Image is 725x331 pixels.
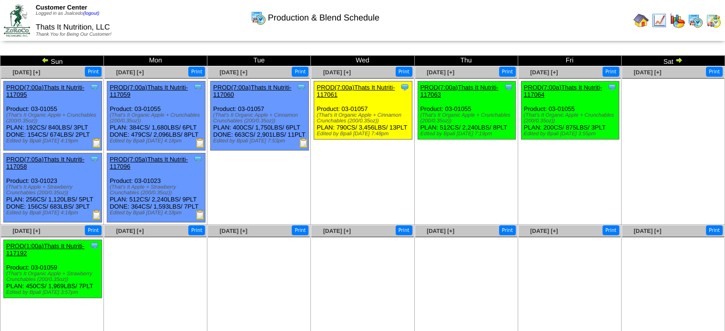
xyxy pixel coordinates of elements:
a: [DATE] [+] [116,69,144,76]
a: [DATE] [+] [116,228,144,234]
div: Product: 03-01059 PLAN: 450CS / 1,969LBS / 7PLT [4,240,102,298]
a: [DATE] [+] [220,69,247,76]
div: (That's It Organic Apple + Crunchables (200/0.35oz)) [524,112,619,124]
td: Thu [414,56,518,66]
button: Print [188,225,205,235]
a: PROD(7:00a)Thats It Nutriti-117064 [524,84,602,98]
img: Tooltip [90,241,99,251]
div: (That's It Organic Apple + Crunchables (200/0.35oz)) [110,112,205,124]
img: Tooltip [193,154,203,164]
img: Production Report [195,210,205,220]
span: Production & Blend Schedule [268,13,379,23]
div: Edited by Bpali [DATE] 7:19pm [420,131,516,137]
a: [DATE] [+] [323,69,351,76]
button: Print [499,67,516,77]
a: PROD(7:05a)Thats It Nutriti-117096 [110,156,188,170]
img: Production Report [299,138,308,148]
button: Print [706,67,723,77]
a: [DATE] [+] [220,228,247,234]
a: [DATE] [+] [427,228,454,234]
img: Tooltip [193,82,203,92]
button: Print [85,225,102,235]
button: Print [602,225,619,235]
div: (That's It Organic Apple + Cinnamon Crunchables (200/0.35oz)) [317,112,412,124]
img: arrowright.gif [675,56,683,64]
button: Print [706,225,723,235]
div: (That's It Organic Apple + Strawberry Crunchables (200/0.35oz)) [6,271,102,282]
a: [DATE] [+] [12,228,40,234]
a: PROD(7:00a)Thats It Nutriti-117095 [6,84,84,98]
a: PROD(7:05a)Thats It Nutriti-117058 [6,156,84,170]
div: Edited by Bpali [DATE] 4:18pm [110,210,205,216]
a: [DATE] [+] [427,69,454,76]
a: PROD(7:00a)Thats It Nutriti-117063 [420,84,499,98]
div: (That's It Organic Apple + Crunchables (200/0.35oz)) [420,112,516,124]
div: Edited by Bpali [DATE] 3:55pm [524,131,619,137]
div: Product: 03-01055 PLAN: 200CS / 875LBS / 3PLT [521,81,619,140]
img: graph.gif [670,13,685,28]
button: Print [85,67,102,77]
button: Print [602,67,619,77]
div: Edited by Bpali [DATE] 4:18pm [6,210,102,216]
div: Edited by Bpali [DATE] 4:18pm [110,138,205,144]
td: Wed [311,56,414,66]
img: Tooltip [607,82,617,92]
div: Product: 03-01055 PLAN: 192CS / 840LBS / 3PLT DONE: 154CS / 674LBS / 2PLT [4,81,102,150]
div: (That's It Organic Apple + Cinnamon Crunchables (200/0.35oz)) [213,112,308,124]
td: Mon [104,56,207,66]
a: PROD(7:00a)Thats It Nutriti-117059 [110,84,188,98]
img: ZoRoCo_Logo(Green%26Foil)%20jpg.webp [4,4,30,36]
button: Print [396,225,412,235]
a: PROD(7:00a)Thats It Nutriti-117061 [317,84,395,98]
img: Tooltip [296,82,306,92]
div: Product: 03-01057 PLAN: 790CS / 3,456LBS / 13PLT [314,81,412,140]
span: Customer Center [36,4,87,11]
a: [DATE] [+] [633,228,661,234]
a: [DATE] [+] [12,69,40,76]
a: [DATE] [+] [323,228,351,234]
div: Product: 03-01055 PLAN: 384CS / 1,680LBS / 6PLT DONE: 479CS / 2,096LBS / 8PLT [107,81,205,150]
a: PROD(7:00a)Thats It Nutriti-117060 [213,84,291,98]
img: Tooltip [504,82,513,92]
img: calendarprod.gif [688,13,703,28]
img: home.gif [633,13,649,28]
img: calendarinout.gif [706,13,721,28]
a: PROD(1:00a)Thats It Nutriti-117192 [6,242,84,257]
img: Tooltip [90,82,99,92]
a: [DATE] [+] [633,69,661,76]
img: Tooltip [90,154,99,164]
div: Edited by Bpali [DATE] 3:57pm [6,290,102,295]
td: Fri [518,56,621,66]
img: Tooltip [400,82,409,92]
button: Print [188,67,205,77]
button: Print [499,225,516,235]
div: (That's It Apple + Strawberry Crunchables (200/0.35oz)) [6,184,102,196]
a: [DATE] [+] [530,69,558,76]
button: Print [292,67,308,77]
button: Print [292,225,308,235]
div: Edited by Bpali [DATE] 7:53pm [213,138,308,144]
span: Logged in as Jsalcedo [36,11,99,16]
img: calendarprod.gif [251,10,266,25]
span: Thank You for Being Our Customer! [36,32,112,37]
a: [DATE] [+] [530,228,558,234]
button: Print [396,67,412,77]
img: Production Report [92,210,102,220]
img: Production Report [195,138,205,148]
div: (That's It Organic Apple + Crunchables (200/0.35oz)) [6,112,102,124]
img: Production Report [92,138,102,148]
div: Product: 03-01023 PLAN: 512CS / 2,240LBS / 9PLT DONE: 364CS / 1,593LBS / 7PLT [107,153,205,222]
span: Thats It Nutrition, LLC [36,23,110,31]
div: Product: 03-01023 PLAN: 256CS / 1,120LBS / 5PLT DONE: 156CS / 683LBS / 3PLT [4,153,102,222]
